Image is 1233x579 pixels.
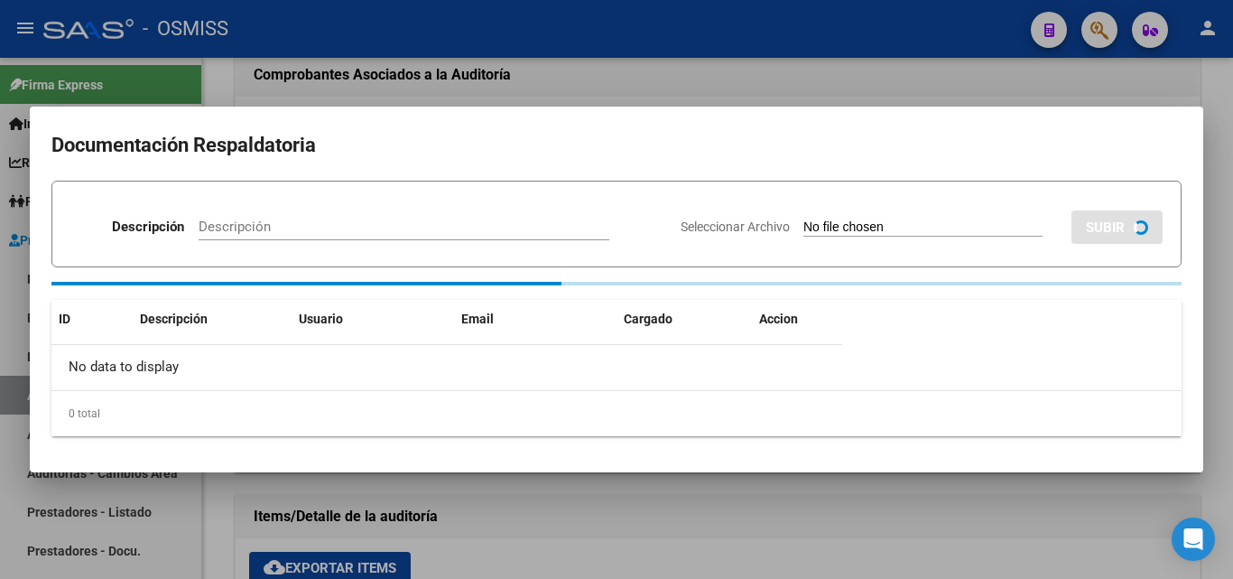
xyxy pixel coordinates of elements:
[1071,210,1163,244] button: SUBIR
[759,312,798,326] span: Accion
[59,312,70,326] span: ID
[112,217,184,238] p: Descripción
[681,219,790,234] span: Seleccionar Archivo
[299,312,343,326] span: Usuario
[1172,518,1215,561] div: Open Intercom Messenger
[133,300,292,339] datatable-header-cell: Descripción
[51,391,1182,436] div: 0 total
[292,300,454,339] datatable-header-cell: Usuario
[616,300,752,339] datatable-header-cell: Cargado
[140,312,208,326] span: Descripción
[51,300,133,339] datatable-header-cell: ID
[752,300,842,339] datatable-header-cell: Accion
[1086,219,1125,236] span: SUBIR
[51,128,1182,163] h2: Documentación Respaldatoria
[624,312,672,326] span: Cargado
[51,345,842,390] div: No data to display
[454,300,616,339] datatable-header-cell: Email
[461,312,494,326] span: Email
